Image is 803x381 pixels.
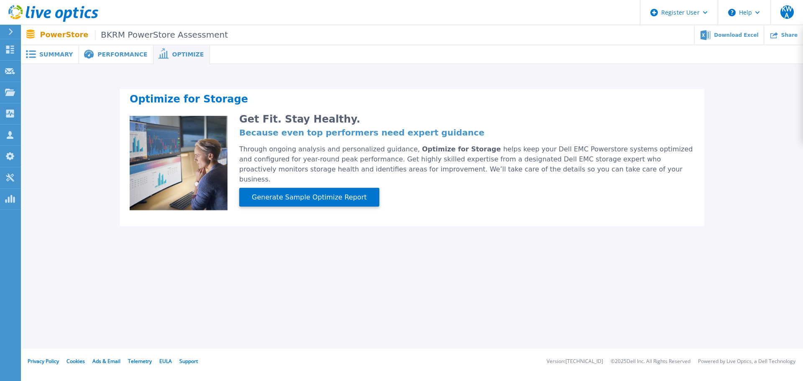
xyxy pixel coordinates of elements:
span: KWA [780,5,794,19]
button: Generate Sample Optimize Report [239,188,379,207]
a: Cookies [66,358,85,365]
div: Through ongoing analysis and personalized guidance, helps keep your Dell EMC Powerstore systems o... [239,144,694,184]
span: Optimize [172,51,204,57]
h2: Get Fit. Stay Healthy. [239,116,694,123]
a: EULA [159,358,172,365]
a: Support [179,358,198,365]
span: Performance [97,51,147,57]
span: Optimize for Storage [422,145,503,153]
li: © 2025 Dell Inc. All Rights Reserved [611,359,690,364]
h4: Because even top performers need expert guidance [239,129,694,136]
span: Generate Sample Optimize Report [248,192,370,202]
span: Download Excel [714,33,758,38]
li: Powered by Live Optics, a Dell Technology [698,359,795,364]
span: Share [781,33,798,38]
p: PowerStore [40,30,228,40]
a: Ads & Email [92,358,120,365]
h2: Optimize for Storage [130,96,694,106]
span: BKRM PowerStore Assessment [95,30,228,40]
img: Optimize Promo [130,116,228,211]
a: Telemetry [128,358,152,365]
a: Privacy Policy [28,358,59,365]
li: Version: [TECHNICAL_ID] [547,359,603,364]
span: Summary [39,51,73,57]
